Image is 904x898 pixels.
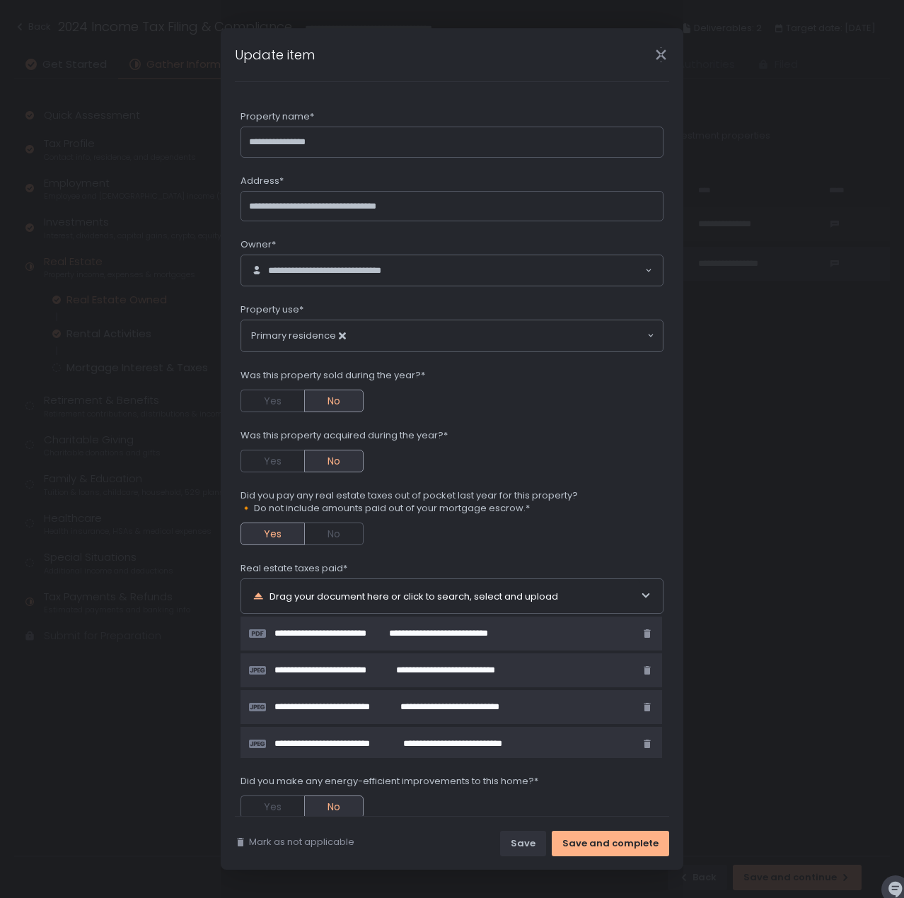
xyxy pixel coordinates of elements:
[241,523,305,545] button: Yes
[241,450,304,472] button: Yes
[241,795,304,818] button: Yes
[241,369,425,382] span: Was this property sold during the year?*
[241,110,314,123] span: Property name*
[241,775,538,788] span: Did you make any energy-efficient improvements to this home?*
[249,836,354,849] span: Mark as not applicable
[638,47,683,63] div: Close
[552,831,669,856] button: Save and complete
[339,332,346,339] button: Deselect Primary residence
[235,45,315,64] h1: Update item
[241,303,303,316] span: Property use*
[305,523,364,545] button: No
[241,255,663,286] div: Search for option
[251,329,360,343] span: Primary residence
[304,390,364,412] button: No
[241,175,284,187] span: Address*
[360,329,646,343] input: Search for option
[562,837,659,850] div: Save and complete
[241,502,578,515] span: 🔸 Do not include amounts paid out of your mortgage escrow.*
[235,836,354,849] button: Mark as not applicable
[241,562,347,575] span: Real estate taxes paid*
[511,837,535,850] div: Save
[241,429,448,442] span: Was this property acquired during the year?*
[241,238,276,251] span: Owner*
[241,390,304,412] button: Yes
[241,320,663,351] div: Search for option
[500,831,546,856] button: Save
[241,489,578,502] span: Did you pay any real estate taxes out of pocket last year for this property?
[304,795,364,818] button: No
[304,450,364,472] button: No
[415,264,644,278] input: Search for option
